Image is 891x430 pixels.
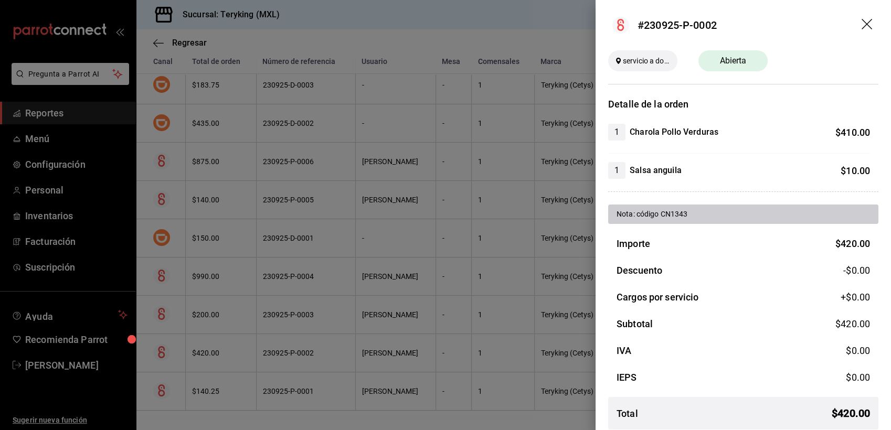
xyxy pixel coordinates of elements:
[619,56,673,67] span: servicio a domicilio
[835,238,870,249] span: $ 420.00
[835,127,870,138] span: $ 410.00
[846,372,870,383] span: $ 0.00
[608,126,625,138] span: 1
[617,370,637,384] h3: IEPS
[841,290,870,304] span: +$ 0.00
[841,165,870,176] span: $ 10.00
[617,209,870,220] div: Nota: código CN1343
[617,236,650,251] h3: Importe
[638,17,717,33] div: #230925-P-0002
[835,318,870,329] span: $ 420.00
[630,126,718,138] h4: Charola Pollo Verduras
[608,164,625,177] span: 1
[617,317,653,331] h3: Subtotal
[714,55,753,67] span: Abierta
[630,164,682,177] h4: Salsa anguila
[843,263,870,277] span: -$0.00
[617,263,662,277] h3: Descuento
[617,406,638,421] h3: Total
[832,405,870,421] span: $ 420.00
[617,343,631,358] h3: IVA
[846,345,870,356] span: $ 0.00
[862,19,874,31] button: drag
[608,97,878,111] h3: Detalle de la orden
[617,290,699,304] h3: Cargos por servicio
